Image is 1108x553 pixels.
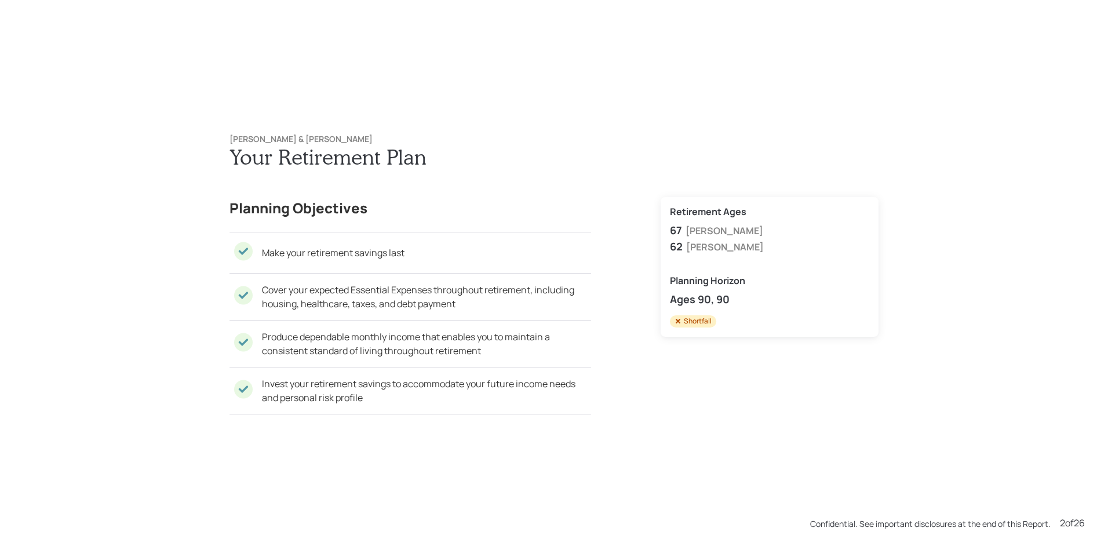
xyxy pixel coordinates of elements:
[670,224,682,237] h4: 67
[229,134,879,144] h6: [PERSON_NAME] & [PERSON_NAME]
[810,518,1051,530] div: Confidential. See important disclosures at the end of this Report.
[262,330,591,358] p: Produce dependable monthly income that enables you to maintain a consistent standard of living th...
[262,246,404,260] p: Make your retirement savings last
[670,293,869,306] h4: Ages 90, 90
[262,377,591,405] p: Invest your retirement savings to accommodate your future income needs and personal risk profile
[229,197,591,219] h3: Planning Objectives
[686,225,763,237] h5: [PERSON_NAME]
[670,206,869,217] h5: Retirement Ages
[670,275,869,286] h5: Planning Horizon
[686,242,764,253] h5: [PERSON_NAME]
[1060,516,1085,530] div: 2 of 26
[675,316,712,326] div: Shortfall
[670,241,683,253] h4: 62
[262,283,591,311] p: Cover your expected Essential Expenses throughout retirement, including housing, healthcare, taxe...
[229,144,879,169] h1: Your Retirement Plan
